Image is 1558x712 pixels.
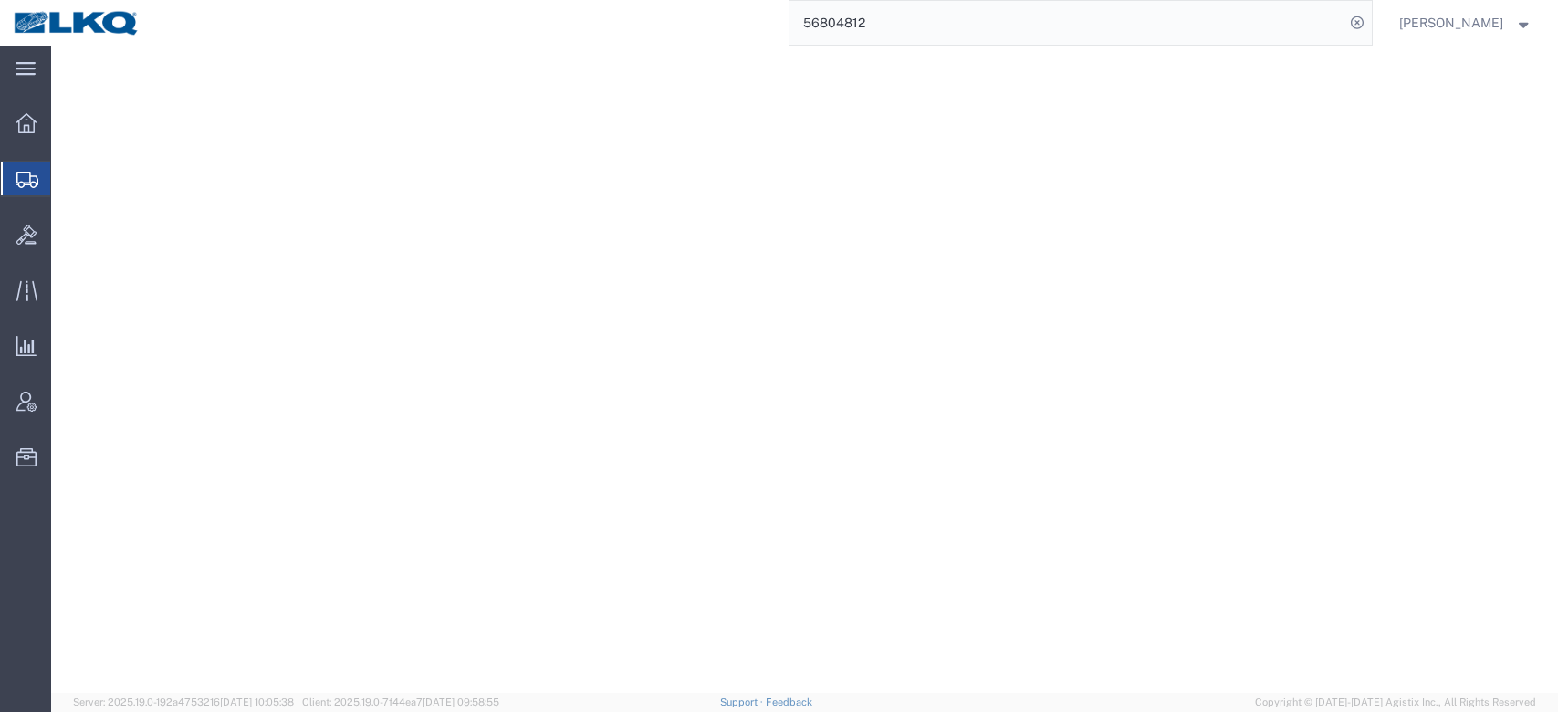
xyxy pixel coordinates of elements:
span: [DATE] 09:58:55 [423,696,499,707]
span: Server: 2025.19.0-192a4753216 [73,696,294,707]
span: Client: 2025.19.0-7f44ea7 [302,696,499,707]
input: Search for shipment number, reference number [789,1,1344,45]
span: Copyright © [DATE]-[DATE] Agistix Inc., All Rights Reserved [1255,695,1536,710]
iframe: FS Legacy Container [51,46,1558,693]
a: Feedback [766,696,812,707]
img: logo [13,9,141,37]
span: [DATE] 10:05:38 [220,696,294,707]
a: Support [720,696,766,707]
button: [PERSON_NAME] [1398,12,1533,34]
span: Matt Harvey [1399,13,1503,33]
